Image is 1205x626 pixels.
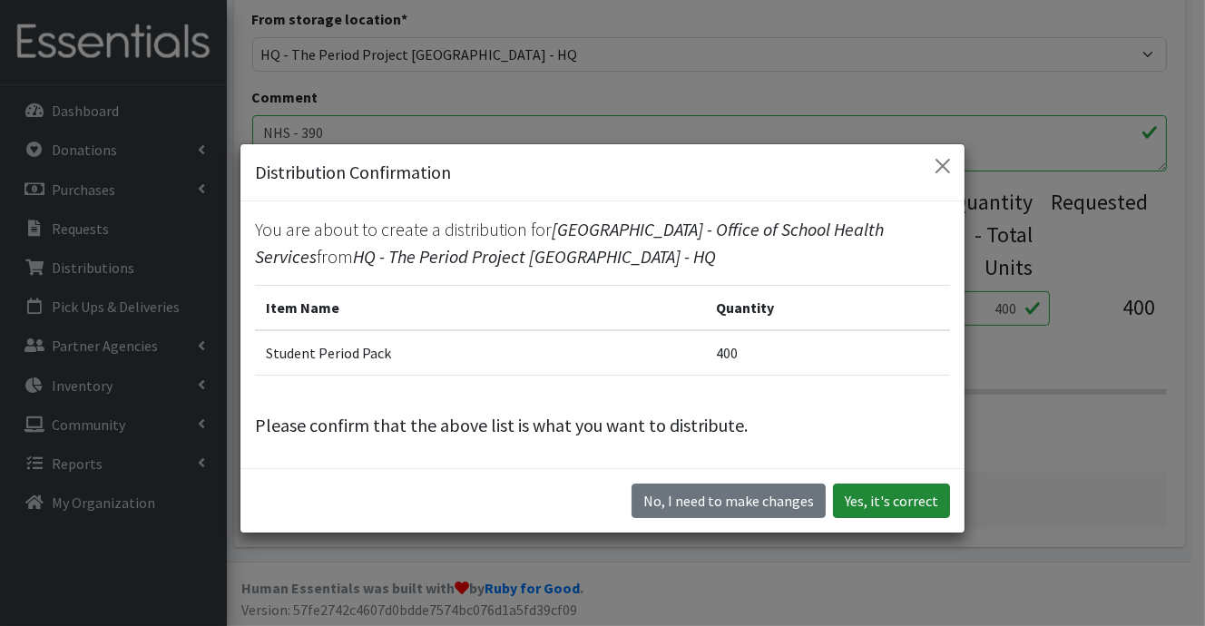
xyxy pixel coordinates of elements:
p: Please confirm that the above list is what you want to distribute. [255,412,950,439]
button: No I need to make changes [632,484,826,518]
th: Item Name [255,286,705,331]
p: You are about to create a distribution for from [255,216,950,270]
td: 400 [705,330,950,376]
h5: Distribution Confirmation [255,159,451,186]
button: Yes, it's correct [833,484,950,518]
span: HQ - The Period Project [GEOGRAPHIC_DATA] - HQ [353,245,716,268]
button: Close [928,152,957,181]
th: Quantity [705,286,950,331]
span: [GEOGRAPHIC_DATA] - Office of School Health Services [255,218,884,268]
td: Student Period Pack [255,330,705,376]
